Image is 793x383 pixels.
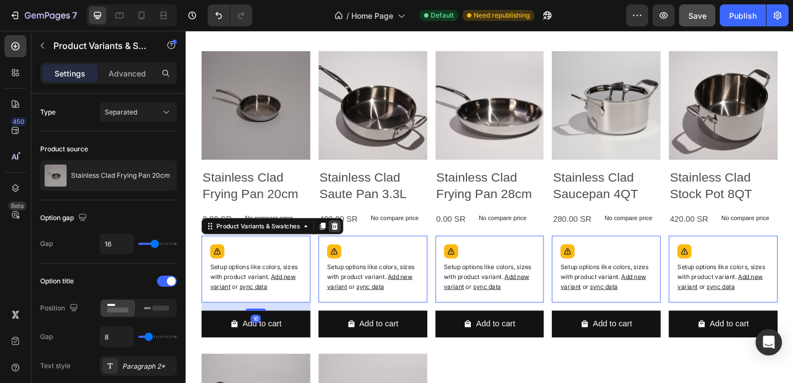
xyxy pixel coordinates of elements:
h2: Stainless Clad Frying Pan 28cm [271,149,390,187]
span: or [176,274,216,282]
input: Auto [100,234,133,254]
a: Stainless Clad Frying Pan 28cm [271,22,390,140]
span: Need republishing [474,10,530,20]
p: No compare price [318,200,371,207]
div: 420.00 SR [525,196,569,214]
p: Setup options like colors, sizes with product variant. [408,252,507,284]
button: Add to cart [271,304,390,333]
button: Save [679,4,715,26]
p: No compare price [583,200,635,207]
span: Default [431,10,454,20]
a: Stainless Clad Stock Pot 8QT [525,22,644,140]
div: Add to cart [189,311,231,327]
p: Advanced [108,68,146,79]
span: Save [688,11,707,20]
button: Add to cart [525,304,644,333]
div: Beta [8,201,26,210]
div: Gap [40,332,53,342]
div: Add to cart [316,311,358,327]
div: Product source [40,144,88,154]
div: Option gap [40,211,89,226]
p: Product Variants & Swatches [53,39,147,52]
p: Setup options like colors, sizes with product variant. [154,252,253,284]
button: Add to cart [144,304,263,333]
span: sync data [567,274,597,282]
h2: Stainless Clad Saucepan 4QT [398,149,517,187]
div: Paragraph 2* [122,362,174,371]
span: Home Page [351,10,393,21]
a: Stainless Clad Saucepan 4QT [398,22,517,140]
h2: Stainless Clad Stock Pot 8QT [525,149,644,187]
div: 450 [10,117,26,126]
button: Separated [100,102,177,122]
span: or [557,274,597,282]
div: Option title [40,276,74,286]
div: Undo/Redo [208,4,252,26]
button: Add to cart [398,304,517,333]
p: Settings [55,68,85,79]
span: or [430,274,470,282]
span: sync data [186,274,216,282]
p: Setup options like colors, sizes with product variant. [535,252,634,284]
div: Add to cart [570,311,612,327]
p: Setup options like colors, sizes with product variant. [281,252,381,284]
input: Auto [100,327,133,347]
span: sync data [439,274,470,282]
button: Publish [720,4,766,26]
iframe: Design area [186,31,793,383]
div: 0.00 SR [271,196,306,214]
span: sync data [313,274,343,282]
p: Stainless Clad Frying Pan 20cm [71,172,170,179]
div: Text style [40,361,70,371]
div: Add to cart [443,311,485,327]
span: / [346,10,349,21]
div: Type [40,107,56,117]
div: Gap [40,239,53,249]
div: 280.00 SR [398,196,442,214]
div: Position [40,301,80,316]
p: 7 [72,9,77,22]
div: Publish [729,10,757,21]
span: or [303,274,343,282]
button: 7 [4,4,82,26]
p: No compare price [455,200,508,207]
img: product feature img [45,165,67,187]
div: Open Intercom Messenger [756,329,782,355]
p: No compare price [201,200,253,207]
span: Separated [105,108,137,116]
